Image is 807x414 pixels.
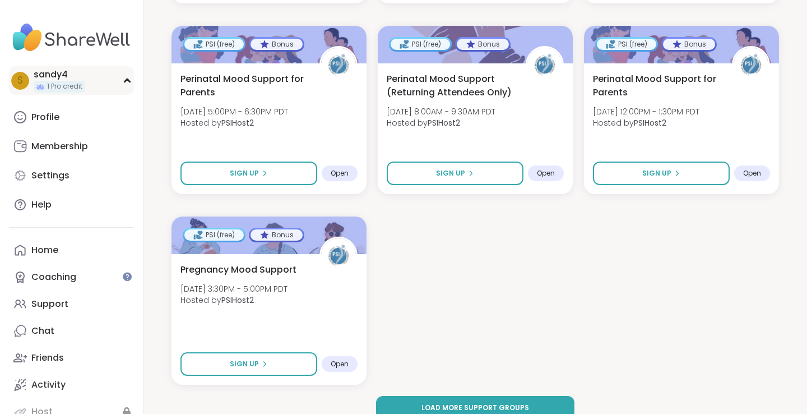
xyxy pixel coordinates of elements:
[642,168,671,178] span: Sign Up
[180,283,287,295] span: [DATE] 3:30PM - 5:00PM PDT
[597,39,656,50] div: PSI (free)
[436,168,465,178] span: Sign Up
[421,403,529,413] span: Load more support groups
[331,360,349,369] span: Open
[331,169,349,178] span: Open
[9,191,134,218] a: Help
[180,162,317,185] button: Sign Up
[593,72,720,99] span: Perinatal Mood Support for Parents
[9,264,134,291] a: Coaching
[9,162,134,189] a: Settings
[457,39,509,50] div: Bonus
[527,48,562,82] img: PSIHost2
[9,344,134,371] a: Friends
[387,72,513,99] span: Perinatal Mood Support (Returning Attendees Only)
[9,318,134,344] a: Chat
[537,169,555,178] span: Open
[184,39,244,50] div: PSI (free)
[31,325,54,337] div: Chat
[9,291,134,318] a: Support
[31,271,76,283] div: Coaching
[9,237,134,264] a: Home
[634,117,666,128] b: PSIHost2
[251,39,303,50] div: Bonus
[387,117,495,128] span: Hosted by
[9,18,134,57] img: ShareWell Nav Logo
[230,168,259,178] span: Sign Up
[9,371,134,398] a: Activity
[387,162,523,185] button: Sign Up
[743,169,761,178] span: Open
[180,263,296,277] span: Pregnancy Mood Support
[593,162,730,185] button: Sign Up
[391,39,450,50] div: PSI (free)
[663,39,715,50] div: Bonus
[31,379,66,391] div: Activity
[321,48,356,82] img: PSIHost2
[17,73,23,88] span: s
[123,272,132,281] iframe: Spotlight
[31,298,68,310] div: Support
[180,72,307,99] span: Perinatal Mood Support for Parents
[9,133,134,160] a: Membership
[34,68,85,81] div: sandy4
[31,111,59,123] div: Profile
[31,244,58,256] div: Home
[31,140,88,153] div: Membership
[593,106,699,117] span: [DATE] 12:00PM - 1:30PM PDT
[593,117,699,128] span: Hosted by
[251,229,303,241] div: Bonus
[180,352,317,376] button: Sign Up
[180,117,288,128] span: Hosted by
[31,199,52,211] div: Help
[180,106,288,117] span: [DATE] 5:00PM - 6:30PM PDT
[221,117,254,128] b: PSIHost2
[321,238,356,273] img: PSIHost2
[428,117,460,128] b: PSIHost2
[734,48,768,82] img: PSIHost2
[31,169,69,182] div: Settings
[9,104,134,131] a: Profile
[387,106,495,117] span: [DATE] 8:00AM - 9:30AM PDT
[47,82,82,91] span: 1 Pro credit
[230,359,259,369] span: Sign Up
[221,295,254,306] b: PSIHost2
[180,295,287,306] span: Hosted by
[31,352,64,364] div: Friends
[184,229,244,241] div: PSI (free)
